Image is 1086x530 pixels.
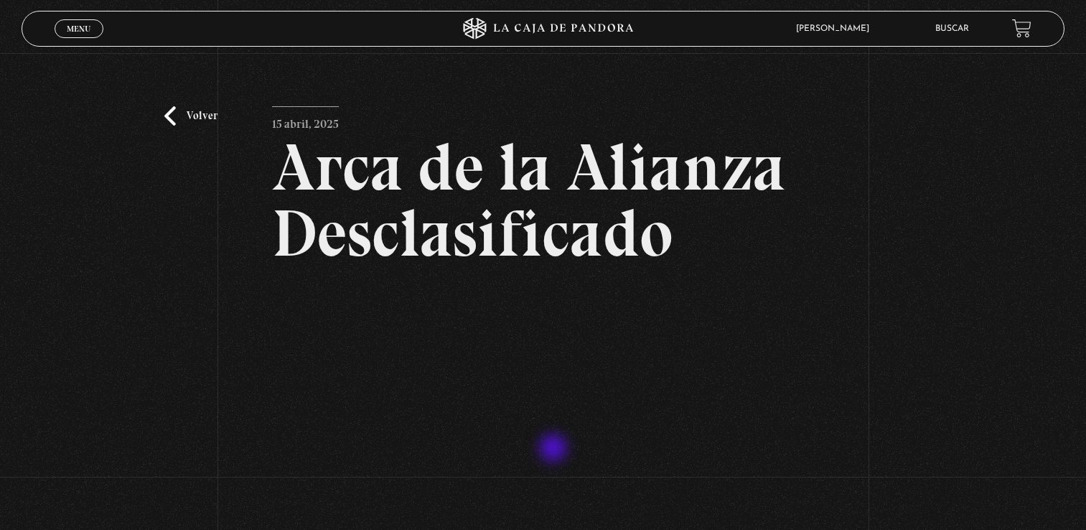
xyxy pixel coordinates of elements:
span: Menu [67,24,90,33]
p: 15 abril, 2025 [272,106,339,135]
span: Cerrar [62,37,95,47]
span: [PERSON_NAME] [789,24,884,33]
a: Buscar [935,24,969,33]
a: Volver [164,106,217,126]
h2: Arca de la Alianza Desclasificado [272,134,814,266]
a: View your shopping cart [1012,19,1031,38]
